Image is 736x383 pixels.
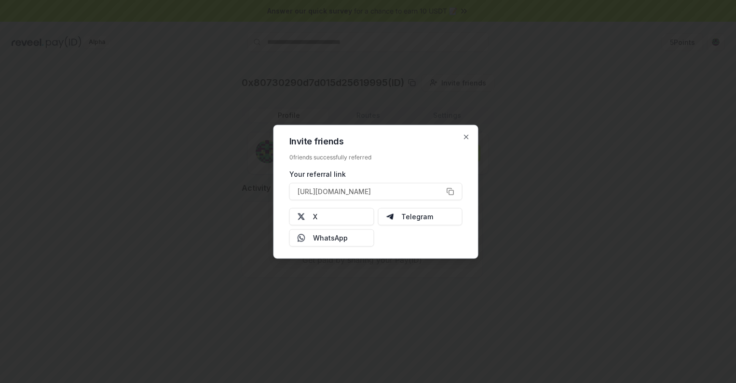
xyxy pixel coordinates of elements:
button: [URL][DOMAIN_NAME] [289,183,463,200]
div: Your referral link [289,169,463,179]
img: Telegram [386,213,394,220]
img: X [298,213,305,220]
span: [URL][DOMAIN_NAME] [298,186,371,197]
div: 0 friends successfully referred [289,153,463,161]
h2: Invite friends [289,137,463,145]
button: WhatsApp [289,229,374,246]
button: Telegram [378,208,463,225]
img: Whatsapp [298,234,305,241]
button: X [289,208,374,225]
